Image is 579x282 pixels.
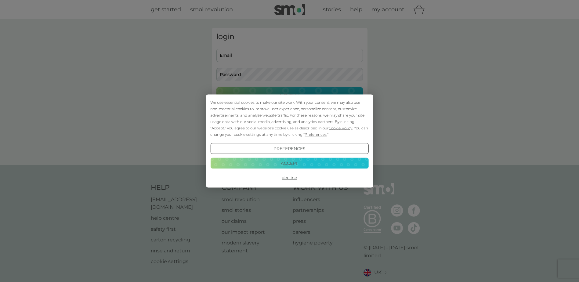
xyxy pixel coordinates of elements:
[305,132,327,137] span: Preferences
[210,157,368,168] button: Accept
[210,99,368,138] div: We use essential cookies to make our site work. With your consent, we may also use non-essential ...
[206,95,373,188] div: Cookie Consent Prompt
[329,126,352,130] span: Cookie Policy
[210,143,368,154] button: Preferences
[210,172,368,183] button: Decline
